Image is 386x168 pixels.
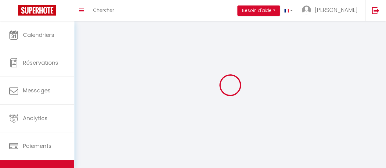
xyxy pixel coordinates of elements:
[302,5,311,15] img: ...
[23,31,54,39] span: Calendriers
[23,59,58,66] span: Réservations
[237,5,280,16] button: Besoin d'aide ?
[93,7,114,13] span: Chercher
[23,87,51,94] span: Messages
[372,7,379,14] img: logout
[23,142,52,150] span: Paiements
[18,5,56,16] img: Super Booking
[23,114,48,122] span: Analytics
[315,6,358,14] span: [PERSON_NAME]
